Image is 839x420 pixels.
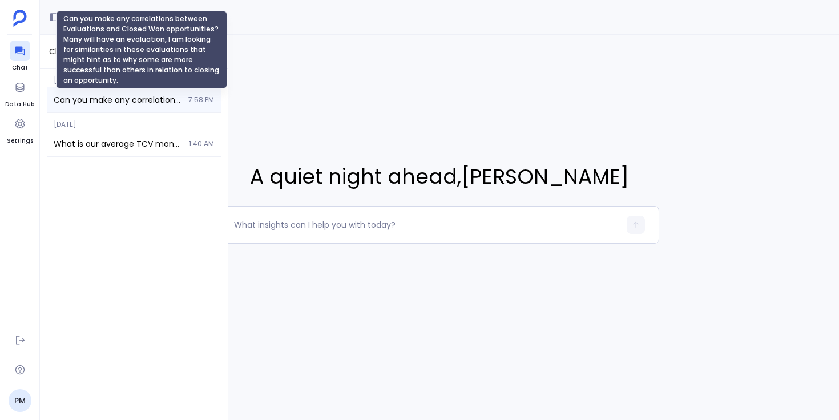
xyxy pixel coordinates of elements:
a: Chat [10,41,30,72]
span: 7:58 PM [188,95,214,104]
span: Settings [7,136,33,146]
span: Chat [10,63,30,72]
span: [DATE] [47,69,221,85]
a: Data Hub [5,77,34,109]
span: A quiet night ahead , [PERSON_NAME] [220,161,659,192]
a: Settings [7,114,33,146]
img: petavue logo [13,10,27,27]
div: Can you make any correlations between Evaluations and Closed Won opportunities? Many will have an... [56,11,227,88]
span: [DATE] [47,113,221,129]
a: PM [9,389,31,412]
span: Can you make any correlations between Evaluations and Closed Won opportunities? Many will have an... [54,94,181,106]
span: What is our average TCV month over month for the last 2 years? [54,138,182,150]
span: Data Hub [5,100,34,109]
span: Chat History [49,46,98,58]
span: 1:40 AM [189,139,214,148]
